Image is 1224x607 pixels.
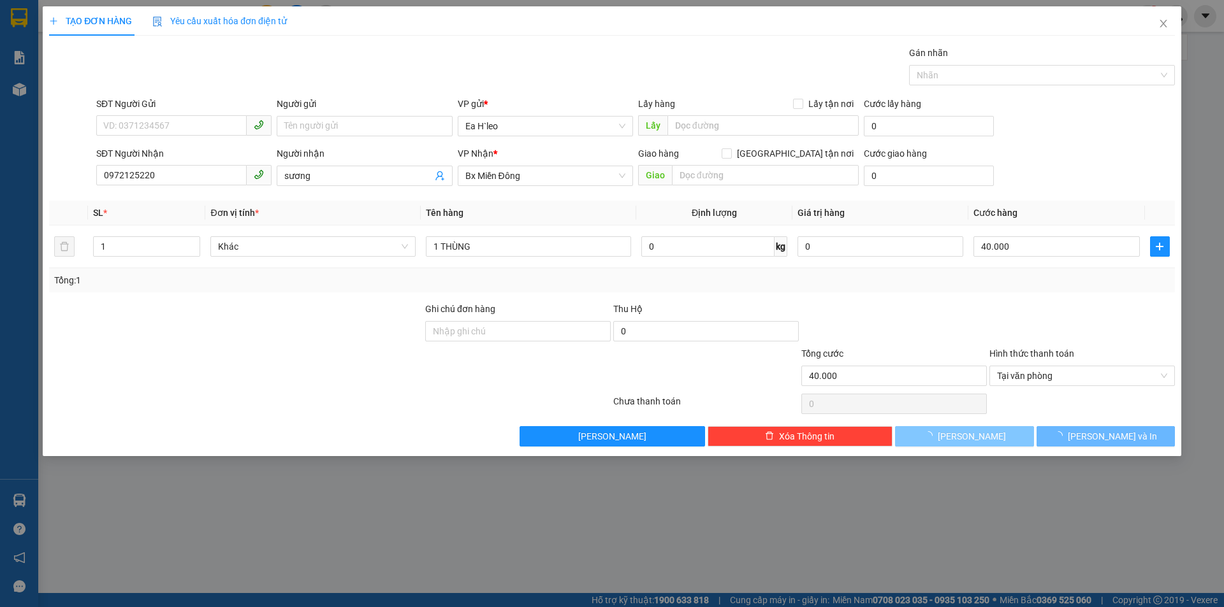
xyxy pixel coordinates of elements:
[638,165,672,185] span: Giao
[96,146,272,161] div: SĐT Người Nhận
[425,304,495,314] label: Ghi chú đơn hàng
[49,17,58,25] span: plus
[1151,241,1169,252] span: plus
[458,97,633,111] div: VP gửi
[765,431,774,441] span: delete
[1037,426,1175,446] button: [PERSON_NAME] và In
[254,120,264,130] span: phone
[801,348,843,359] span: Tổng cước
[864,166,994,186] input: Cước giao hàng
[973,208,1017,218] span: Cước hàng
[54,236,75,257] button: delete
[864,116,994,136] input: Cước lấy hàng
[465,117,625,136] span: Ea H`leo
[218,237,408,256] span: Khác
[613,304,643,314] span: Thu Hộ
[425,321,611,341] input: Ghi chú đơn hàng
[49,16,132,26] span: TẠO ĐƠN HÀNG
[54,273,472,287] div: Tổng: 1
[435,171,445,181] span: user-add
[578,429,646,443] span: [PERSON_NAME]
[798,208,845,218] span: Giá trị hàng
[779,429,834,443] span: Xóa Thông tin
[924,431,938,440] span: loading
[708,426,893,446] button: deleteXóa Thông tin
[277,97,452,111] div: Người gửi
[1068,429,1157,443] span: [PERSON_NAME] và In
[864,99,921,109] label: Cước lấy hàng
[520,426,705,446] button: [PERSON_NAME]
[93,208,103,218] span: SL
[426,236,631,257] input: VD: Bàn, Ghế
[277,146,452,161] div: Người nhận
[1158,18,1169,29] span: close
[210,208,258,218] span: Đơn vị tính
[864,148,927,159] label: Cước giao hàng
[612,394,800,417] div: Chưa thanh toán
[775,236,787,257] span: kg
[672,165,859,185] input: Dọc đường
[152,17,163,27] img: icon
[692,208,737,218] span: Định lượng
[465,166,625,185] span: Bx Miền Đông
[1054,431,1068,440] span: loading
[1146,6,1181,42] button: Close
[667,115,859,136] input: Dọc đường
[152,16,287,26] span: Yêu cầu xuất hóa đơn điện tử
[458,148,493,159] span: VP Nhận
[997,366,1167,385] span: Tại văn phòng
[989,348,1074,359] label: Hình thức thanh toán
[638,148,679,159] span: Giao hàng
[254,169,264,180] span: phone
[938,429,1006,443] span: [PERSON_NAME]
[909,48,948,58] label: Gán nhãn
[732,146,859,161] span: [GEOGRAPHIC_DATA] tận nơi
[803,97,859,111] span: Lấy tận nơi
[426,208,463,218] span: Tên hàng
[638,99,675,109] span: Lấy hàng
[638,115,667,136] span: Lấy
[1150,236,1170,257] button: plus
[798,236,963,257] input: 0
[96,97,272,111] div: SĐT Người Gửi
[895,426,1033,446] button: [PERSON_NAME]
